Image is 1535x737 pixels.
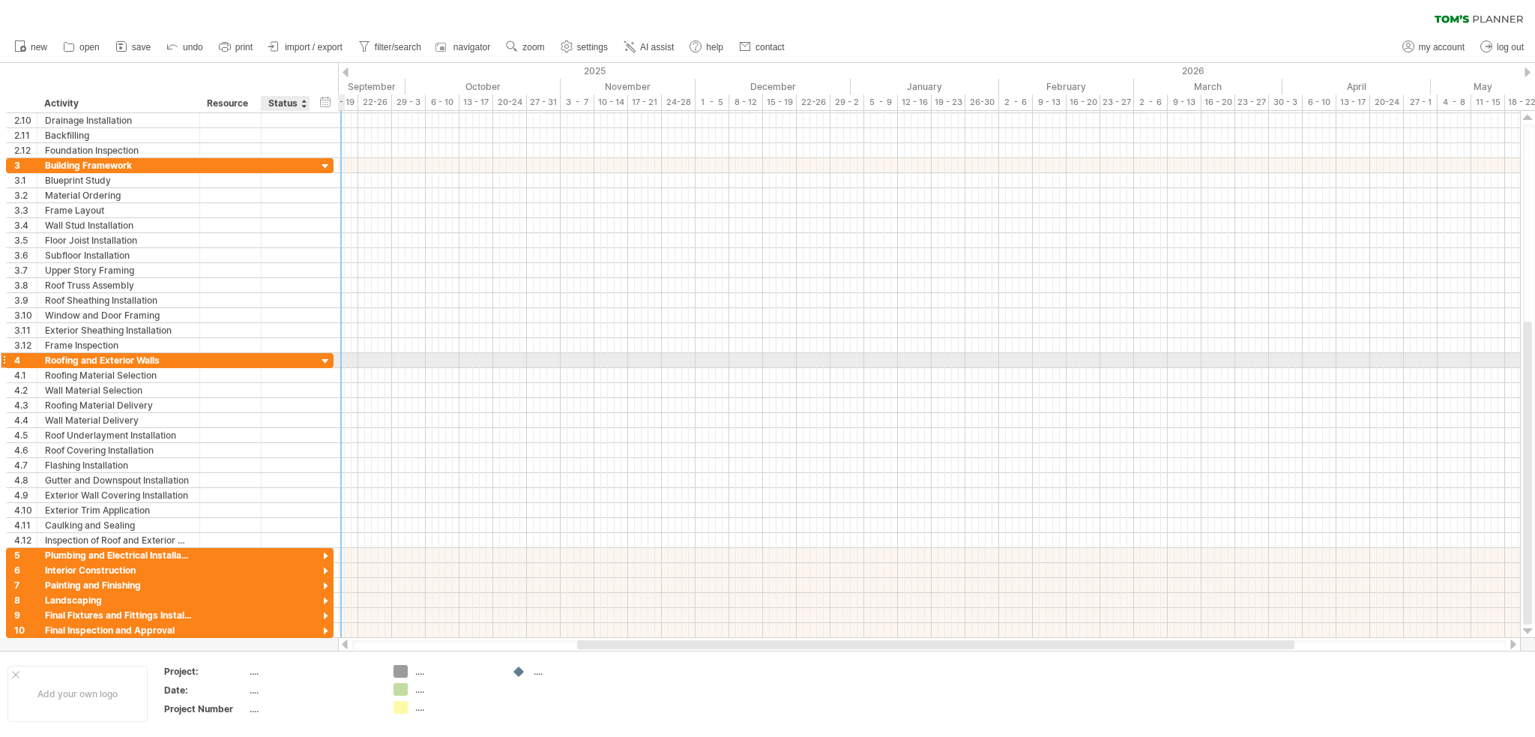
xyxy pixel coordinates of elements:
[375,42,421,52] span: filter/search
[14,518,37,532] div: 4.11
[706,42,723,52] span: help
[415,683,497,696] div: ....
[999,94,1033,110] div: 2 - 6
[45,488,192,502] div: Exterior Wall Covering Installation
[14,278,37,292] div: 3.8
[932,94,965,110] div: 19 - 23
[577,42,608,52] span: settings
[898,94,932,110] div: 12 - 16
[45,278,192,292] div: Roof Truss Assembly
[112,37,155,57] a: save
[628,94,662,110] div: 17 - 21
[45,428,192,442] div: Roof Underlayment Installation
[250,703,376,715] div: ....
[14,503,37,517] div: 4.10
[1497,42,1524,52] span: log out
[14,128,37,142] div: 2.11
[1336,94,1370,110] div: 13 - 17
[45,233,192,247] div: Floor Joist Installation
[14,473,37,487] div: 4.8
[797,94,830,110] div: 22-26
[14,353,37,367] div: 4
[1399,37,1469,57] a: my account
[7,666,148,722] div: Add your own logo
[1370,94,1404,110] div: 20-24
[265,37,347,57] a: import / export
[493,94,527,110] div: 20-24
[392,94,426,110] div: 29 - 3
[45,308,192,322] div: Window and Door Framing
[45,188,192,202] div: Material Ordering
[207,96,253,111] div: Resource
[14,233,37,247] div: 3.5
[851,79,999,94] div: January 2026
[14,263,37,277] div: 3.7
[426,94,459,110] div: 6 - 10
[696,94,729,110] div: 1 - 5
[14,203,37,217] div: 3.3
[14,608,37,622] div: 9
[14,158,37,172] div: 3
[1477,37,1528,57] a: log out
[999,79,1134,94] div: February 2026
[45,383,192,397] div: Wall Material Selection
[696,79,851,94] div: December 2025
[662,94,696,110] div: 24-28
[59,37,104,57] a: open
[45,518,192,532] div: Caulking and Sealing
[45,128,192,142] div: Backfilling
[459,94,493,110] div: 13 - 17
[45,173,192,187] div: Blueprint Study
[79,42,100,52] span: open
[1033,94,1067,110] div: 9 - 13
[594,94,628,110] div: 10 - 14
[1201,94,1235,110] div: 16 - 20
[45,473,192,487] div: Gutter and Downspout Installation
[45,353,192,367] div: Roofing and Exterior Walls
[45,608,192,622] div: Final Fixtures and Fittings Installations
[14,428,37,442] div: 4.5
[14,578,37,592] div: 7
[433,37,495,57] a: navigator
[1269,94,1303,110] div: 30 - 3
[355,37,426,57] a: filter/search
[14,623,37,637] div: 10
[45,623,192,637] div: Final Inspection and Approval
[1282,79,1431,94] div: April 2026
[14,593,37,607] div: 8
[686,37,728,57] a: help
[250,684,376,697] div: ....
[285,42,343,52] span: import / export
[14,218,37,232] div: 3.4
[1067,94,1100,110] div: 16 - 20
[1303,94,1336,110] div: 6 - 10
[1235,94,1269,110] div: 23 - 27
[1134,94,1168,110] div: 2 - 6
[522,42,544,52] span: zoom
[14,548,37,562] div: 5
[215,37,257,57] a: print
[557,37,612,57] a: settings
[45,368,192,382] div: Roofing Material Selection
[14,338,37,352] div: 3.12
[45,458,192,472] div: Flashing Installation
[45,533,192,547] div: Inspection of Roof and Exterior Walls
[14,293,37,307] div: 3.9
[14,248,37,262] div: 3.6
[45,338,192,352] div: Frame Inspection
[250,665,376,678] div: ....
[965,94,999,110] div: 26-30
[164,703,247,715] div: Project Number
[534,665,615,678] div: ....
[163,37,208,57] a: undo
[14,488,37,502] div: 4.9
[1471,94,1505,110] div: 11 - 15
[14,413,37,427] div: 4.4
[183,42,203,52] span: undo
[1419,42,1465,52] span: my account
[45,143,192,157] div: Foundation Inspection
[164,684,247,697] div: Date:
[14,308,37,322] div: 3.10
[14,383,37,397] div: 4.2
[502,37,549,57] a: zoom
